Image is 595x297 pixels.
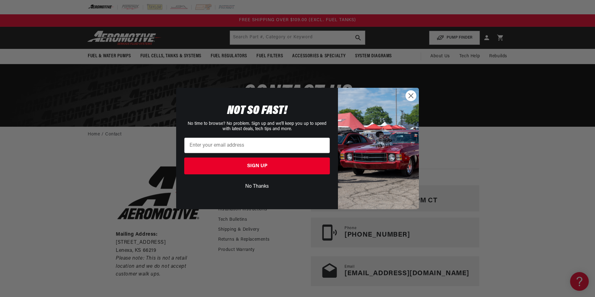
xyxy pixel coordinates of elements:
button: Close dialog [405,90,416,101]
span: NOT SO FAST! [227,105,287,117]
button: No Thanks [184,181,330,192]
span: No time to browse? No problem. Sign up and we'll keep you up to speed with latest deals, tech tip... [188,121,326,131]
img: 85cdd541-2605-488b-b08c-a5ee7b438a35.jpeg [338,88,419,209]
button: SIGN UP [184,158,330,174]
input: Enter your email address [184,138,330,153]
